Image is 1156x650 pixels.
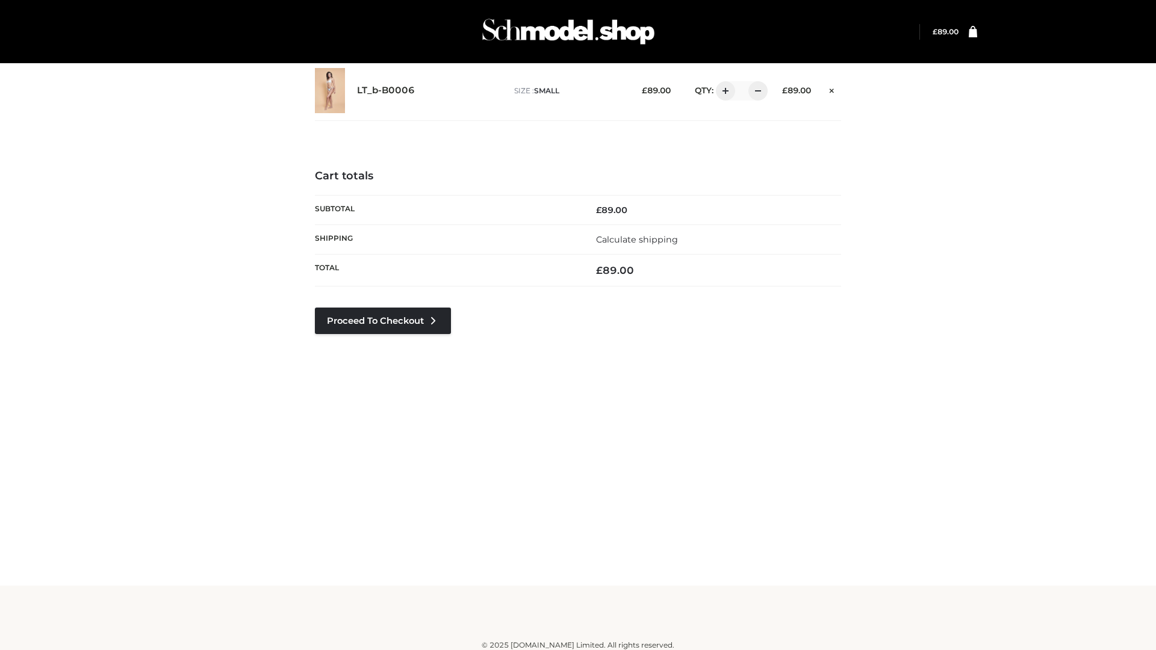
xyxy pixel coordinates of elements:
span: £ [596,205,601,215]
bdi: 89.00 [642,85,671,95]
div: QTY: [683,81,763,101]
a: LT_b-B0006 [357,85,415,96]
bdi: 89.00 [933,27,959,36]
bdi: 89.00 [782,85,811,95]
th: Subtotal [315,195,578,224]
th: Total [315,255,578,286]
span: £ [596,264,603,276]
img: Schmodel Admin 964 [478,8,659,55]
span: SMALL [534,86,559,95]
p: size : [514,85,623,96]
a: Proceed to Checkout [315,308,451,334]
th: Shipping [315,224,578,254]
a: Calculate shipping [596,234,678,245]
a: Remove this item [823,81,841,97]
span: £ [933,27,937,36]
a: £89.00 [933,27,959,36]
bdi: 89.00 [596,264,634,276]
h4: Cart totals [315,170,841,183]
bdi: 89.00 [596,205,627,215]
span: £ [782,85,788,95]
span: £ [642,85,647,95]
